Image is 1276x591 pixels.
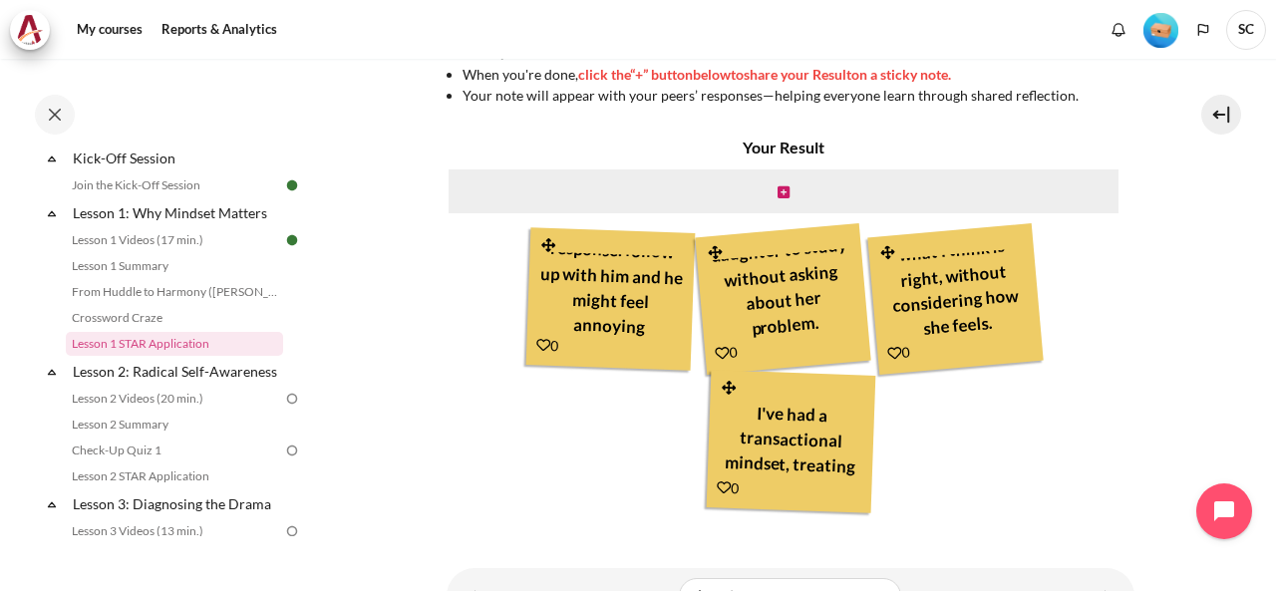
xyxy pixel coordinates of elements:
[1226,10,1266,50] span: SC
[744,66,851,83] span: share your Result
[66,464,283,488] a: Lesson 2 STAR Application
[536,338,550,352] i: Add a Like
[463,66,578,83] span: When you're done,
[66,280,283,304] a: From Huddle to Harmony ([PERSON_NAME]'s Story)
[887,341,911,364] div: 0
[66,306,283,330] a: Crossword Craze
[42,362,62,382] span: Collapse
[630,66,693,83] span: “+” button
[578,66,630,83] span: click the
[10,10,60,50] a: Architeck Architeck
[463,87,1079,104] span: Your note will appear with your peers’ responses—helping everyone learn through shared reflection.
[717,476,740,498] div: 0
[707,248,858,343] div: I realized been forcing my daughter to study without asking about her problem.
[66,387,283,411] a: Lesson 2 Videos (20 min.)
[42,203,62,223] span: Collapse
[1143,13,1178,48] img: Level #1
[693,66,731,83] span: below
[537,251,685,339] div: colleague that always been late response. follow up with him and he might feel annoying
[283,390,301,408] img: To do
[283,176,301,194] img: Done
[715,346,730,361] i: Add a Like
[1135,11,1186,48] a: Level #1
[155,10,284,50] a: Reports & Analytics
[70,199,283,226] a: Lesson 1: Why Mindset Matters
[720,381,738,396] i: Drag and drop this note
[66,254,283,278] a: Lesson 1 Summary
[887,346,902,361] i: Add a Like
[283,522,301,540] img: To do
[70,145,283,171] a: Kick-Off Session
[283,231,301,249] img: Done
[1226,10,1266,50] a: User menu
[66,439,283,462] a: Check-Up Quiz 1
[66,413,283,437] a: Lesson 2 Summary
[778,185,790,199] i: Create new note in this column
[66,173,283,197] a: Join the Kick-Off Session
[42,148,62,168] span: Collapse
[1143,11,1178,48] div: Level #1
[66,519,283,543] a: Lesson 3 Videos (13 min.)
[715,341,739,364] div: 0
[70,490,283,517] a: Lesson 3: Diagnosing the Drama
[447,136,1120,159] h4: Your Result
[731,66,744,83] span: to
[540,238,558,253] i: Drag and drop this note
[66,332,283,356] a: Lesson 1 STAR Application
[66,228,283,252] a: Lesson 1 Videos (17 min.)
[70,10,150,50] a: My courses
[16,15,44,45] img: Architeck
[851,66,951,83] span: on a sticky note.
[706,245,725,260] i: Drag and drop this note
[70,358,283,385] a: Lesson 2: Radical Self-Awareness
[879,248,1031,343] div: I often talk to my wife based on what I think is right, without considering how she feels.
[1188,15,1218,45] button: Languages
[536,334,559,356] div: 0
[717,394,864,481] div: I've had a transactional mindset, treating colleagues as a means to deliver results.
[283,442,301,459] img: To do
[717,480,731,494] i: Add a Like
[878,245,897,260] i: Drag and drop this note
[1104,15,1133,45] div: Show notification window with no new notifications
[42,494,62,514] span: Collapse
